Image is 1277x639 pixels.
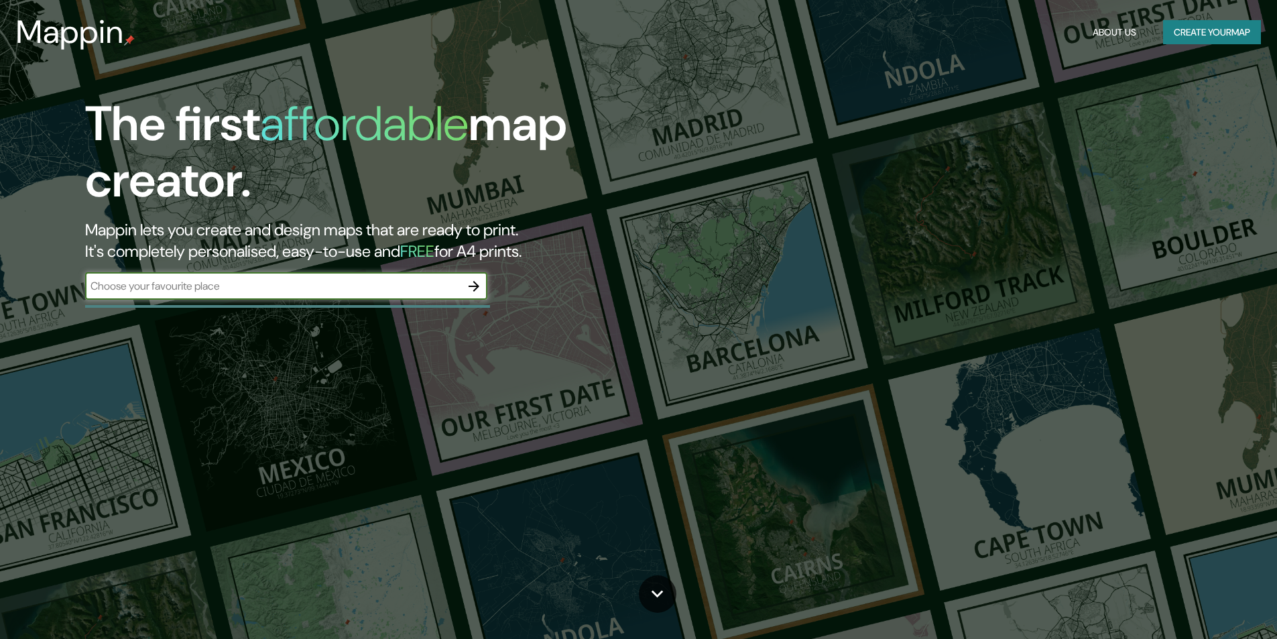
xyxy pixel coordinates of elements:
input: Choose your favourite place [85,278,461,294]
h1: affordable [260,93,469,155]
button: Create yourmap [1163,20,1261,45]
h5: FREE [400,241,434,262]
h1: The first map creator. [85,96,724,219]
img: mappin-pin [124,35,135,46]
h2: Mappin lets you create and design maps that are ready to print. It's completely personalised, eas... [85,219,724,262]
h3: Mappin [16,13,124,51]
button: About Us [1087,20,1142,45]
